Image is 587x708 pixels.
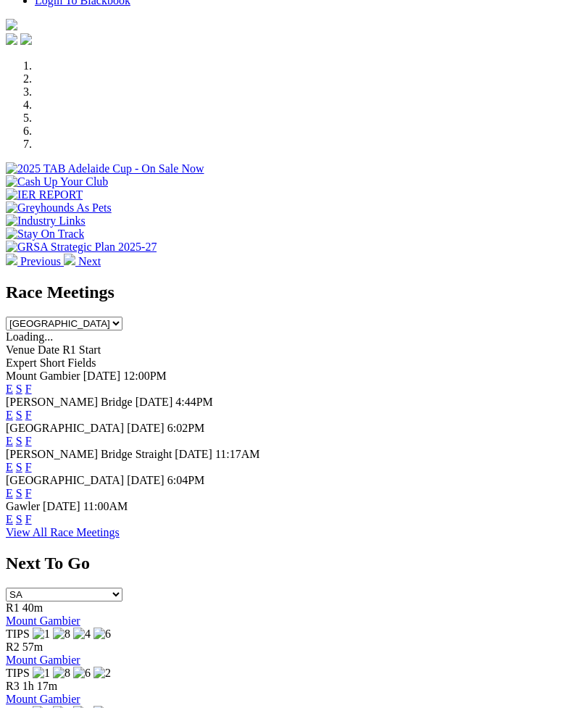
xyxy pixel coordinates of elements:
span: 6:02PM [167,422,205,434]
a: S [16,461,22,473]
span: 1h 17m [22,680,57,692]
span: R2 [6,641,20,653]
span: Venue [6,343,35,356]
a: F [25,513,32,525]
span: Short [40,357,65,369]
span: Fields [67,357,96,369]
span: Date [38,343,59,356]
span: R3 [6,680,20,692]
a: Next [64,255,101,267]
a: Mount Gambier [6,615,80,627]
span: [GEOGRAPHIC_DATA] [6,474,124,486]
span: 4:44PM [175,396,213,408]
img: logo-grsa-white.png [6,19,17,30]
span: 57m [22,641,43,653]
img: 2025 TAB Adelaide Cup - On Sale Now [6,162,204,175]
img: chevron-right-pager-white.svg [64,254,75,265]
span: TIPS [6,667,30,679]
a: E [6,487,13,499]
a: E [6,513,13,525]
a: F [25,435,32,447]
span: [DATE] [175,448,212,460]
a: Mount Gambier [6,693,80,705]
img: Greyhounds As Pets [6,201,112,215]
img: 8 [53,628,70,641]
img: Industry Links [6,215,86,228]
a: E [6,409,13,421]
img: facebook.svg [6,33,17,45]
span: [PERSON_NAME] Bridge Straight [6,448,172,460]
a: S [16,435,22,447]
a: E [6,383,13,395]
a: F [25,487,32,499]
a: Mount Gambier [6,654,80,666]
img: 4 [73,628,91,641]
a: F [25,383,32,395]
span: 40m [22,601,43,614]
a: S [16,383,22,395]
span: Expert [6,357,37,369]
span: Mount Gambier [6,370,80,382]
a: Previous [6,255,64,267]
img: GRSA Strategic Plan 2025-27 [6,241,157,254]
span: [DATE] [43,500,80,512]
img: 8 [53,667,70,680]
span: Gawler [6,500,40,512]
img: chevron-left-pager-white.svg [6,254,17,265]
span: Loading... [6,330,53,343]
a: E [6,435,13,447]
span: [DATE] [136,396,173,408]
img: 1 [33,667,50,680]
span: [GEOGRAPHIC_DATA] [6,422,124,434]
span: [DATE] [83,370,121,382]
img: 1 [33,628,50,641]
img: Stay On Track [6,228,84,241]
h2: Next To Go [6,554,581,573]
span: TIPS [6,628,30,640]
img: 6 [73,667,91,680]
span: Previous [20,255,61,267]
img: 6 [93,628,111,641]
img: IER REPORT [6,188,83,201]
span: Next [78,255,101,267]
span: 6:04PM [167,474,205,486]
span: [DATE] [127,422,165,434]
a: S [16,487,22,499]
span: [PERSON_NAME] Bridge [6,396,133,408]
img: Cash Up Your Club [6,175,108,188]
span: R1 Start [62,343,101,356]
a: E [6,461,13,473]
a: View All Race Meetings [6,526,120,538]
span: [DATE] [127,474,165,486]
a: S [16,513,22,525]
a: F [25,461,32,473]
span: 11:17AM [215,448,260,460]
a: F [25,409,32,421]
span: 11:00AM [83,500,128,512]
span: R1 [6,601,20,614]
h2: Race Meetings [6,283,581,302]
a: S [16,409,22,421]
img: twitter.svg [20,33,32,45]
span: 12:00PM [123,370,167,382]
img: 2 [93,667,111,680]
